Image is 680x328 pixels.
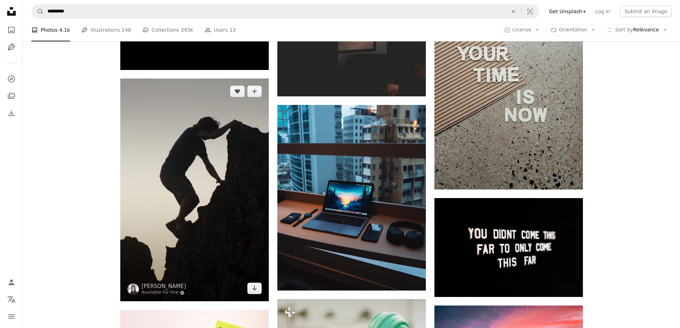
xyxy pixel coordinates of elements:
a: Get Unsplash+ [545,6,591,17]
button: License [500,24,544,36]
button: Language [4,292,19,307]
img: you didnt come this far to only come this far lighted text [434,198,583,297]
span: 13 [230,26,236,34]
a: Collections [4,89,19,103]
button: Clear [505,5,521,18]
a: Available for hire [142,290,186,296]
a: Illustrations [4,40,19,54]
a: Users 13 [205,19,236,41]
a: Collections 393k [142,19,193,41]
a: Home — Unsplash [4,4,19,20]
a: a piece of cardboard with the words your time is now written on it [434,75,583,81]
button: Add to Collection [247,86,262,97]
span: Relevance [615,26,659,34]
button: Submit an image [620,6,671,17]
a: a man climbing a rock [120,187,269,193]
a: [PERSON_NAME] [142,283,186,290]
a: Explore [4,72,19,86]
span: 148 [122,26,131,34]
button: Orientation [546,24,600,36]
a: Download [247,283,262,294]
button: Menu [4,309,19,324]
a: Log in [591,6,614,17]
a: Download History [4,106,19,120]
form: Find visuals sitewide [31,4,539,19]
span: 393k [181,26,193,34]
img: a man climbing a rock [120,79,269,301]
a: Photos [4,23,19,37]
button: Search Unsplash [32,5,44,18]
img: Go to Jonah Foss's profile [127,283,139,295]
span: Sort by [615,27,633,32]
img: MacBook Pro [277,105,426,291]
a: Log in / Sign up [4,275,19,289]
a: MacBook Pro [277,195,426,201]
span: License [513,27,532,32]
button: Sort byRelevance [603,24,671,36]
a: you didnt come this far to only come this far lighted text [434,244,583,251]
a: Illustrations 148 [81,19,131,41]
button: Like [230,86,245,97]
span: Orientation [559,27,587,32]
button: Visual search [522,5,539,18]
